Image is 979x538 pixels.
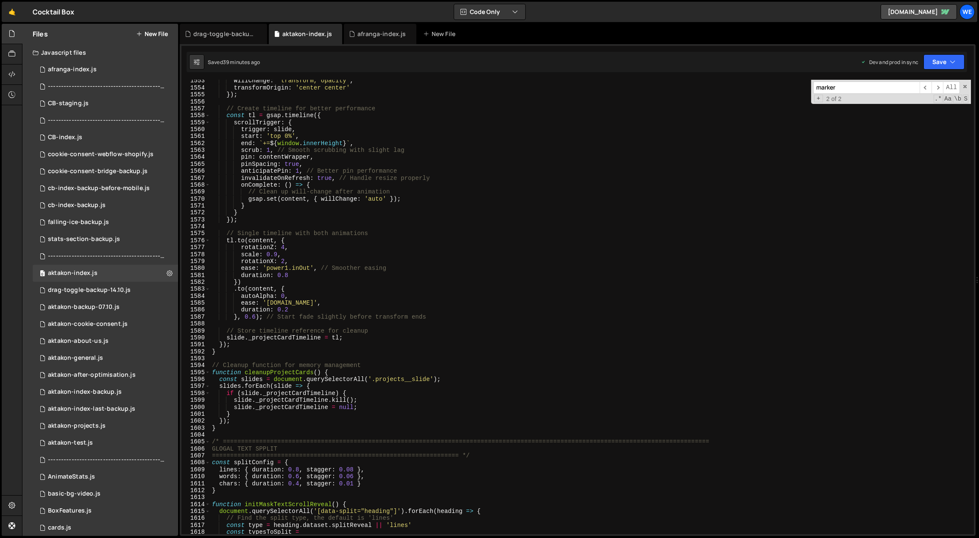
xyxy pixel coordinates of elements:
[48,388,122,396] div: aktakon-index-backup.js
[33,316,178,333] div: 12094/47870.js
[48,219,109,226] div: falling-ice-backup.js
[181,188,210,195] div: 1569
[33,367,178,384] div: 12094/46147.js
[823,95,845,102] span: 2 of 2
[40,271,45,277] span: 0
[181,77,210,84] div: 1553
[33,350,178,367] div: 12094/45380.js
[33,61,178,78] div: 12094/48276.js
[181,487,210,494] div: 1612
[181,175,210,182] div: 1567
[48,117,165,124] div: --------------------------------------------------------------------------------.js
[181,244,210,251] div: 1577
[181,341,210,348] div: 1591
[48,337,109,345] div: aktakon-about-us.js
[48,134,82,141] div: CB-index.js
[181,320,210,327] div: 1588
[181,154,210,160] div: 1564
[33,180,178,197] div: 12094/47451.js
[33,418,178,434] div: 12094/44389.js
[181,432,210,438] div: 1604
[48,490,100,498] div: basic-bg-video.js
[181,397,210,403] div: 1599
[193,30,257,38] div: drag-toggle-backup-14.10.js
[934,95,943,103] span: RegExp Search
[181,362,210,369] div: 1594
[181,147,210,154] div: 1563
[953,95,962,103] span: Whole Word Search
[181,314,210,320] div: 1587
[181,418,210,424] div: 1602
[181,494,210,501] div: 1613
[181,216,210,223] div: 1573
[181,425,210,432] div: 1603
[33,129,178,146] div: 12094/46486.js
[2,2,22,22] a: 🤙
[22,44,178,61] div: Javascript files
[181,105,210,112] div: 1557
[181,473,210,480] div: 1610
[181,390,210,397] div: 1598
[48,185,150,192] div: cb-index-backup-before-mobile.js
[181,251,210,258] div: 1578
[48,524,71,532] div: cards.js
[48,473,95,481] div: AnimateStats.js
[181,369,210,376] div: 1595
[48,168,148,175] div: cookie-consent-bridge-backup.js
[48,320,128,328] div: aktakon-cookie-consent.js
[181,84,210,91] div: 1554
[181,411,210,418] div: 1601
[48,269,98,277] div: aktakon-index.js
[181,133,210,140] div: 1561
[181,230,210,237] div: 1575
[181,286,210,292] div: 1583
[48,83,165,90] div: ------------------------------------------------------------------------.js
[48,371,136,379] div: aktakon-after-optimisation.js
[181,515,210,521] div: 1616
[181,272,210,279] div: 1581
[959,4,975,20] div: We
[33,451,181,468] div: 12094/46985.js
[181,404,210,411] div: 1600
[181,529,210,535] div: 1618
[423,30,459,38] div: New File
[48,303,120,311] div: aktakon-backup-07.10.js
[181,112,210,119] div: 1558
[181,328,210,334] div: 1589
[48,252,165,260] div: ----------------------------------------------------------------.js
[923,54,965,70] button: Save
[181,202,210,209] div: 1571
[181,91,210,98] div: 1555
[181,98,210,105] div: 1556
[48,422,106,430] div: aktakon-projects.js
[943,81,960,94] span: Alt-Enter
[963,95,968,103] span: Search In Selection
[181,446,210,452] div: 1606
[33,282,178,299] div: 12094/48412.js
[208,59,260,66] div: Saved
[33,29,48,39] h2: Files
[181,161,210,168] div: 1565
[48,456,165,464] div: ----------------------------------------------------------------------------------------.js
[33,468,178,485] div: 12094/30498.js
[48,439,93,447] div: aktakon-test.js
[33,401,178,418] div: 12094/44999.js
[861,59,918,66] div: Dev and prod in sync
[181,334,210,341] div: 1590
[48,286,131,294] div: drag-toggle-backup-14.10.js
[33,112,181,129] div: 12094/47546.js
[33,95,178,112] div: 12094/47545.js
[33,485,178,502] div: 12094/36058.js
[282,30,332,38] div: aktakon-index.js
[181,306,210,313] div: 1586
[357,30,406,38] div: afranga-index.js
[881,4,957,20] a: [DOMAIN_NAME]
[181,196,210,202] div: 1570
[813,81,920,94] input: Search for
[181,459,210,466] div: 1608
[48,235,120,243] div: stats-section-backup.js
[181,501,210,508] div: 1614
[33,434,178,451] div: 12094/45381.js
[181,480,210,487] div: 1611
[181,438,210,445] div: 1605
